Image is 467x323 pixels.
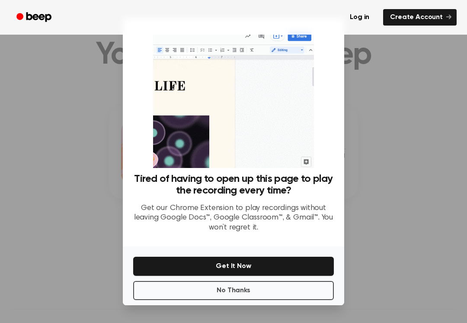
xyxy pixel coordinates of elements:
[133,173,334,197] h3: Tired of having to open up this page to play the recording every time?
[10,9,59,26] a: Beep
[133,257,334,276] button: Get It Now
[383,9,457,26] a: Create Account
[341,7,378,27] a: Log in
[133,281,334,300] button: No Thanks
[133,203,334,233] p: Get our Chrome Extension to play recordings without leaving Google Docs™, Google Classroom™, & Gm...
[153,28,313,168] img: Beep extension in action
